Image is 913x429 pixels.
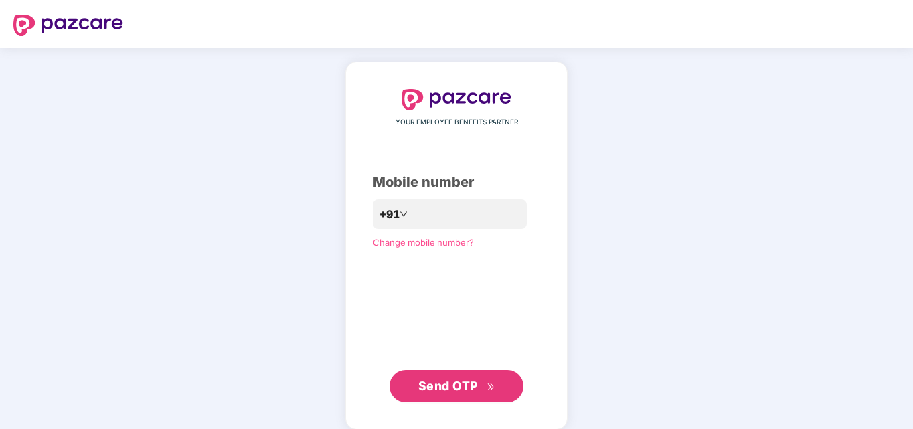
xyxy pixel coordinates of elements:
[390,370,523,402] button: Send OTPdouble-right
[400,210,408,218] span: down
[13,15,123,36] img: logo
[373,237,474,248] a: Change mobile number?
[380,206,400,223] span: +91
[373,172,540,193] div: Mobile number
[396,117,518,128] span: YOUR EMPLOYEE BENEFITS PARTNER
[418,379,478,393] span: Send OTP
[402,89,511,110] img: logo
[487,383,495,392] span: double-right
